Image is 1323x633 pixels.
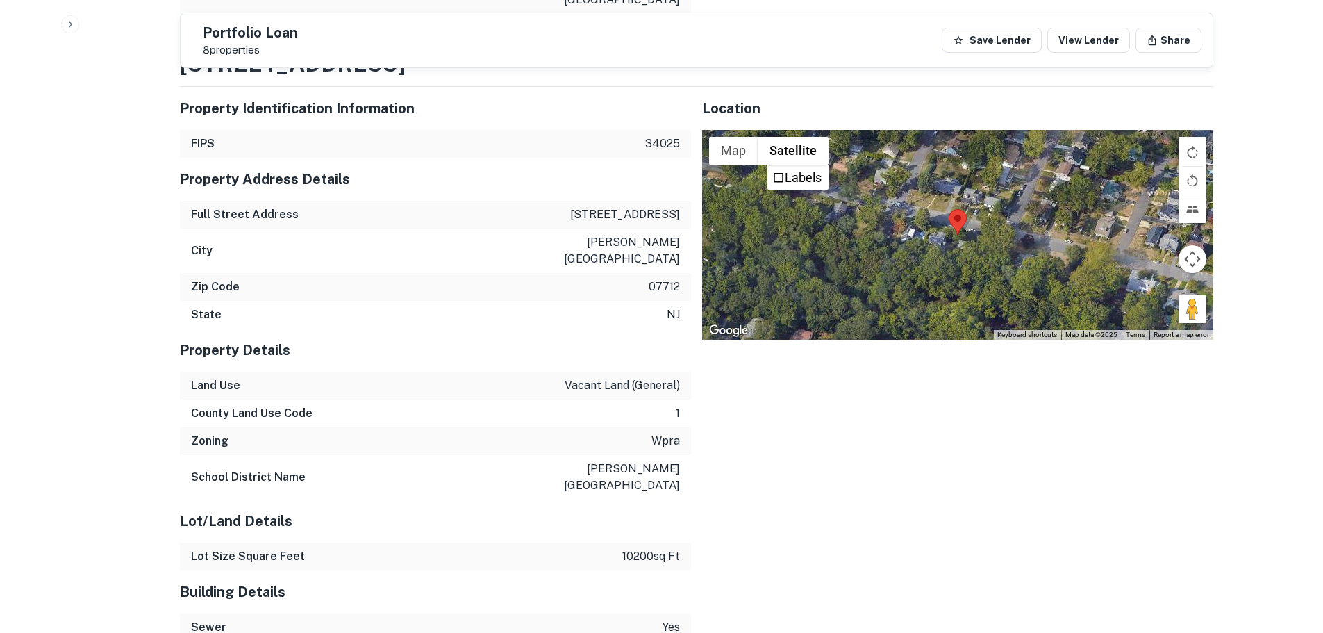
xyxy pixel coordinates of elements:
button: Map camera controls [1179,245,1206,273]
h6: Zoning [191,433,228,450]
h5: Location [702,98,1213,119]
h5: Building Details [180,582,691,602]
h5: Portfolio Loan [203,26,298,40]
button: Tilt map [1179,195,1206,223]
button: Save Lender [942,28,1042,53]
a: Report a map error [1154,331,1209,338]
li: Labels [769,166,827,188]
p: 34025 [645,135,680,152]
a: Terms (opens in new tab) [1126,331,1145,338]
button: Rotate map clockwise [1179,138,1206,166]
p: [PERSON_NAME][GEOGRAPHIC_DATA] [555,461,680,494]
p: [STREET_ADDRESS] [570,206,680,223]
h6: City [191,242,213,259]
h6: School District Name [191,469,306,486]
h5: Property Address Details [180,169,691,190]
button: Show satellite imagery [758,137,829,165]
h6: Land Use [191,377,240,394]
div: Property2of8[STREET_ADDRESS] [180,31,1213,86]
h6: FIPS [191,135,215,152]
a: View Lender [1047,28,1130,53]
p: wpra [651,433,680,450]
h5: Property Details [180,340,691,361]
p: 1 [676,405,680,422]
h5: Property Identification Information [180,98,691,119]
p: [PERSON_NAME][GEOGRAPHIC_DATA] [555,234,680,268]
h6: State [191,306,222,323]
a: Open this area in Google Maps (opens a new window) [706,322,751,340]
span: Map data ©2025 [1065,331,1117,338]
h6: County Land Use Code [191,405,313,422]
h6: Zip Code [191,279,240,295]
ul: Show satellite imagery [767,165,829,190]
h6: Full Street Address [191,206,299,223]
button: Rotate map counterclockwise [1179,167,1206,195]
img: Google [706,322,751,340]
iframe: Chat Widget [1254,522,1323,589]
p: 07712 [649,279,680,295]
p: 8 properties [203,44,298,56]
button: Share [1135,28,1201,53]
button: Keyboard shortcuts [997,330,1057,340]
button: Show street map [709,137,758,165]
h5: Lot/Land Details [180,511,691,532]
p: 10200 sq ft [622,548,680,565]
button: Toggle fullscreen view [1179,137,1206,165]
p: nj [667,306,680,323]
button: Drag Pegman onto the map to open Street View [1179,295,1206,323]
label: Labels [785,170,822,185]
p: vacant land (general) [565,377,680,394]
h6: Lot Size Square Feet [191,548,305,565]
